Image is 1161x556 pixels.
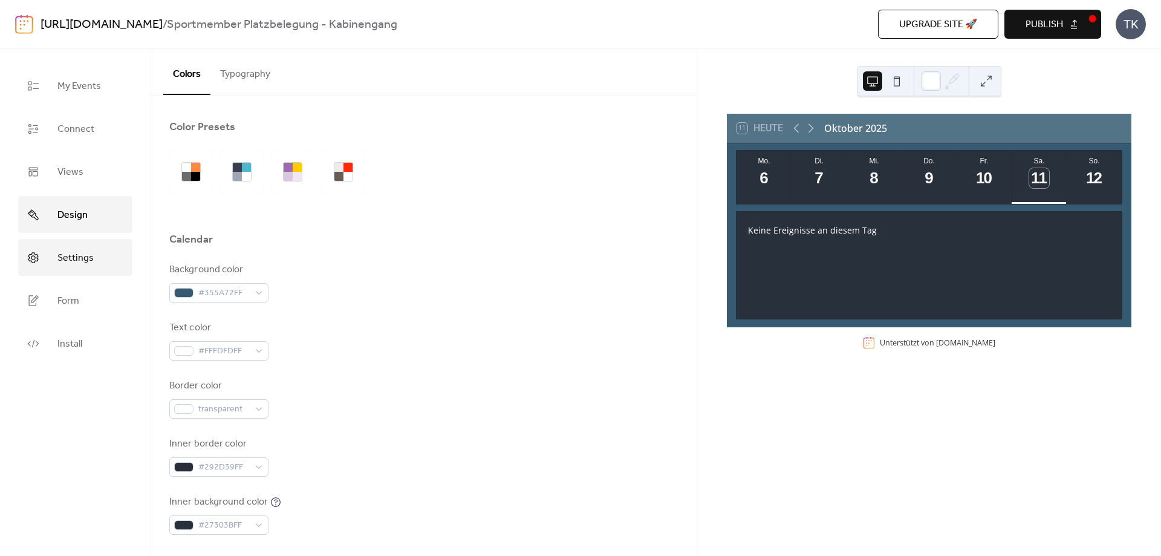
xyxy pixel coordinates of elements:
[57,335,82,353] span: Install
[167,13,397,36] b: Sportmember Platzbelegung - Kabinengang
[57,206,88,224] span: Design
[738,216,1120,244] div: Keine Ereignisse an diesem Tag
[57,163,83,182] span: Views
[1012,151,1067,204] button: Sa.11
[864,168,884,188] div: 8
[824,121,887,136] div: Oktober 2025
[1070,157,1118,165] div: So.
[974,168,994,188] div: 10
[57,249,94,267] span: Settings
[1029,168,1049,188] div: 11
[919,168,939,188] div: 9
[850,157,898,165] div: Mi.
[847,151,902,204] button: Mi.8
[1084,168,1104,188] div: 12
[878,10,998,39] button: Upgrade site 🚀
[18,196,132,233] a: Design
[18,282,132,319] a: Form
[18,239,132,276] a: Settings
[1026,18,1063,32] span: Publish
[792,151,847,204] button: Di.7
[163,13,167,36] b: /
[15,15,33,34] img: logo
[198,460,249,475] span: #292D39FF
[880,338,995,348] div: Unterstützt von
[18,153,132,190] a: Views
[57,77,101,96] span: My Events
[795,157,843,165] div: Di.
[899,18,977,32] span: Upgrade site 🚀
[198,518,249,533] span: #27303BFF
[169,437,266,451] div: Inner border color
[169,379,266,393] div: Border color
[737,151,792,204] button: Mo.6
[198,286,249,301] span: #355A72FF
[18,325,132,362] a: Install
[198,344,249,359] span: #FFFDFDFF
[1116,9,1146,39] div: TK
[169,495,268,509] div: Inner background color
[163,49,210,95] button: Colors
[960,157,1008,165] div: Fr.
[754,168,774,188] div: 6
[41,13,163,36] a: [URL][DOMAIN_NAME]
[902,151,957,204] button: Do.9
[57,292,79,310] span: Form
[1015,157,1063,165] div: Sa.
[198,402,249,417] span: transparent
[1067,151,1122,204] button: So.12
[169,263,266,277] div: Background color
[936,338,995,348] a: [DOMAIN_NAME]
[169,120,235,134] div: Color Presets
[169,321,266,335] div: Text color
[1004,10,1101,39] button: Publish
[957,151,1012,204] button: Fr.10
[740,157,788,165] div: Mo.
[210,49,280,94] button: Typography
[809,168,829,188] div: 7
[57,120,94,139] span: Connect
[905,157,953,165] div: Do.
[18,67,132,104] a: My Events
[169,232,213,247] div: Calendar
[18,110,132,147] a: Connect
